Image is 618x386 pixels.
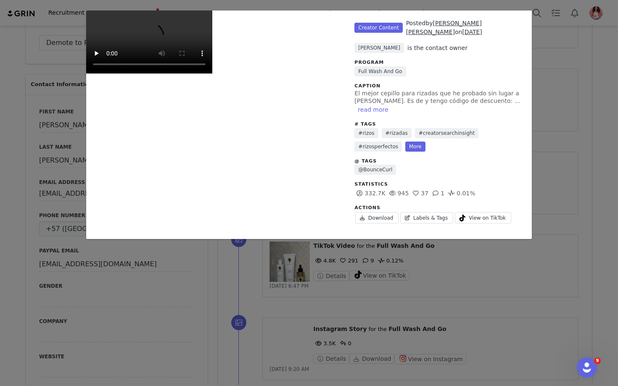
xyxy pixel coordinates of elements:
div: @ Tags [354,158,523,165]
iframe: Intercom live chat [577,357,597,378]
div: Posted on [406,19,523,37]
a: [DATE] [462,29,482,35]
a: [PERSON_NAME] [PERSON_NAME] [406,20,482,35]
body: Rich Text Area. Press ALT-0 for help. [7,7,345,16]
div: Caption [354,83,523,90]
button: read more [354,105,391,115]
a: #rizadas [382,128,412,138]
span: El mejor cepillo para rizadas que he probado sin lugar a [PERSON_NAME]. Es de y tengo código de d... [354,90,520,104]
span: 332.7K [354,190,385,197]
a: @BounceCurl [354,165,396,175]
span: 945 [388,190,409,197]
a: View on TikTok [455,212,511,223]
div: # Tags [354,121,523,128]
span: [PERSON_NAME] [354,43,404,53]
a: Labels & Tags [400,212,453,223]
span: 37 [411,190,428,197]
a: #rizosperfectos [354,142,402,152]
div: Actions [354,205,523,212]
div: Statistics [354,181,523,188]
div: Program [354,59,523,66]
a: More [405,142,425,152]
span: by [406,20,482,35]
a: #creatorsearchinsight [415,128,478,138]
span: Creator Content [354,23,402,33]
span: 1 [430,190,444,197]
a: Full Wash And Go [354,66,406,76]
a: Download [355,212,399,223]
div: Unlabeled [86,11,532,239]
span: 9 [594,357,601,364]
div: is the contact owner [407,44,467,53]
span: View on TikTok [469,214,506,222]
a: #rizos [354,128,378,138]
span: 0.01% [446,190,475,197]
